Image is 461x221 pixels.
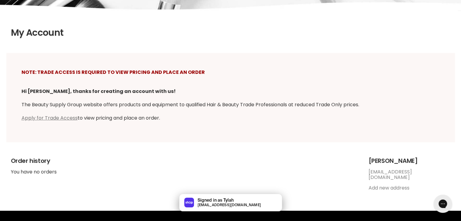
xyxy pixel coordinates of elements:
[22,114,440,122] p: to view pricing and place an order.
[22,114,78,121] a: Apply for Trade Access
[11,28,450,38] h1: My Account
[22,101,440,109] p: The Beauty Supply Group website offers products and equipment to qualified Hair & Beauty Trade Pr...
[11,157,356,164] h2: Order history
[431,193,455,215] iframe: Gorgias live chat messenger
[11,169,356,175] p: You have no orders
[369,184,409,191] a: Add new address
[369,168,412,181] a: [EMAIL_ADDRESS][DOMAIN_NAME]
[22,68,440,77] div: NOTE: TRADE ACCESS IS REQUIRED TO VIEW PRICING AND PLACE AN ORDER
[22,88,176,95] strong: Hi [PERSON_NAME], thanks for creating an account with us!
[369,157,450,164] h2: [PERSON_NAME]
